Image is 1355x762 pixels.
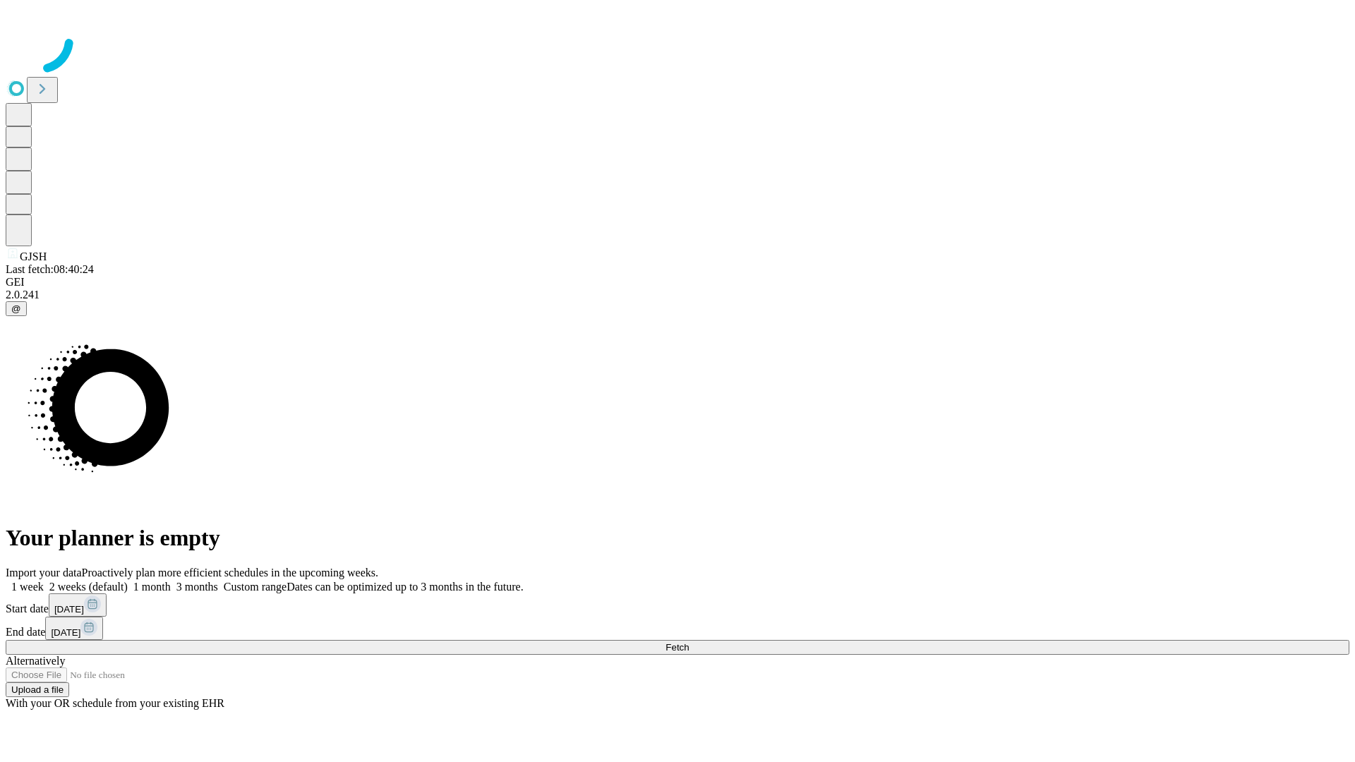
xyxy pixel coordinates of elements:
[176,581,218,593] span: 3 months
[45,617,103,640] button: [DATE]
[11,581,44,593] span: 1 week
[49,593,107,617] button: [DATE]
[6,525,1349,551] h1: Your planner is empty
[49,581,128,593] span: 2 weeks (default)
[6,617,1349,640] div: End date
[20,250,47,262] span: GJSH
[287,581,523,593] span: Dates can be optimized up to 3 months in the future.
[6,697,224,709] span: With your OR schedule from your existing EHR
[51,627,80,638] span: [DATE]
[224,581,287,593] span: Custom range
[82,567,378,579] span: Proactively plan more efficient schedules in the upcoming weeks.
[6,682,69,697] button: Upload a file
[6,593,1349,617] div: Start date
[6,263,94,275] span: Last fetch: 08:40:24
[6,301,27,316] button: @
[6,567,82,579] span: Import your data
[6,276,1349,289] div: GEI
[6,289,1349,301] div: 2.0.241
[54,604,84,615] span: [DATE]
[133,581,171,593] span: 1 month
[6,640,1349,655] button: Fetch
[6,655,65,667] span: Alternatively
[666,642,689,653] span: Fetch
[11,303,21,314] span: @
